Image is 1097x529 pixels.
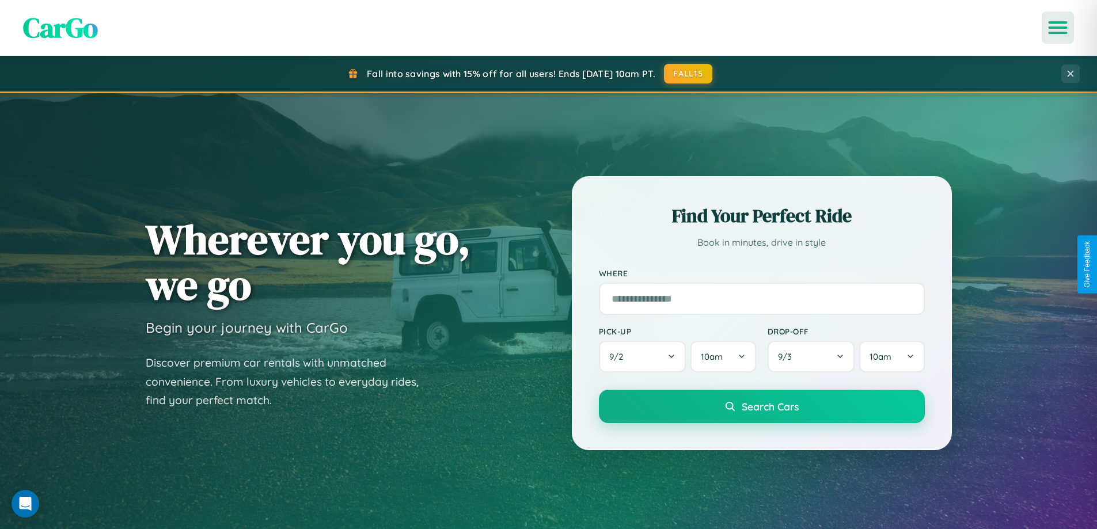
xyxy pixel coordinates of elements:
span: 9 / 3 [778,351,798,362]
p: Book in minutes, drive in style [599,234,925,251]
button: FALL15 [664,64,712,83]
span: Search Cars [742,400,799,413]
button: 10am [690,341,756,372]
div: Give Feedback [1083,241,1091,288]
span: 9 / 2 [609,351,629,362]
span: CarGo [23,9,98,47]
label: Drop-off [768,326,925,336]
span: Fall into savings with 15% off for all users! Ends [DATE] 10am PT. [367,68,655,79]
button: Search Cars [599,390,925,423]
h1: Wherever you go, we go [146,216,470,307]
button: 10am [859,341,924,372]
span: 10am [870,351,891,362]
h2: Find Your Perfect Ride [599,203,925,229]
p: Discover premium car rentals with unmatched convenience. From luxury vehicles to everyday rides, ... [146,353,434,410]
h3: Begin your journey with CarGo [146,319,348,336]
label: Pick-up [599,326,756,336]
div: Open Intercom Messenger [12,490,39,517]
button: 9/3 [768,341,855,372]
label: Where [599,268,925,278]
span: 10am [701,351,723,362]
button: 9/2 [599,341,686,372]
button: Open menu [1042,12,1074,44]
